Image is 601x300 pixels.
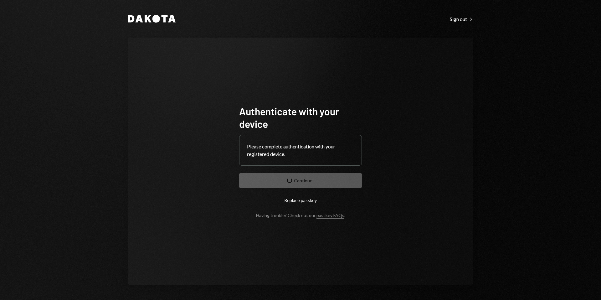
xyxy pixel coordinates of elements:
[256,213,345,218] div: Having trouble? Check out our .
[450,15,473,22] a: Sign out
[316,213,344,219] a: passkey FAQs
[239,193,362,208] button: Replace passkey
[247,143,354,158] div: Please complete authentication with your registered device.
[450,16,473,22] div: Sign out
[239,105,362,130] h1: Authenticate with your device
